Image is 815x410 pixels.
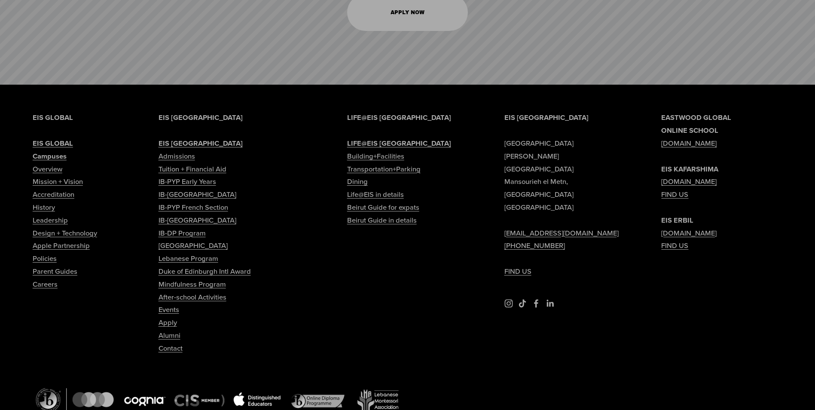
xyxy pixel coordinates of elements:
strong: EIS GLOBAL [33,112,73,122]
a: Accreditation [33,188,74,201]
a: IB-[GEOGRAPHIC_DATA] [159,188,236,201]
a: EIS GLOBAL [33,137,73,150]
a: LIFE@EIS [GEOGRAPHIC_DATA] [347,137,451,150]
a: After-school Activities [159,291,226,304]
a: Beirut Guide in details [347,214,417,227]
a: Parent Guides [33,265,77,278]
a: Building+Facilities [347,150,404,163]
a: IB-PYP French Section [159,201,228,214]
a: [DOMAIN_NAME] [661,227,717,240]
strong: EIS ERBIL [661,215,693,225]
a: Mindfulness Program [159,278,226,291]
a: Alumni [159,329,180,342]
a: [DOMAIN_NAME] [661,137,717,150]
a: Beirut Guide for expats [347,201,419,214]
strong: EIS GLOBAL [33,138,73,148]
a: Contact [159,342,183,355]
strong: EIS [GEOGRAPHIC_DATA] [159,138,243,148]
a: Events [159,303,179,316]
a: LinkedIn [546,299,554,308]
a: Overview [33,163,62,176]
strong: EIS [GEOGRAPHIC_DATA] [159,112,243,122]
strong: EIS [GEOGRAPHIC_DATA] [504,112,589,122]
a: IB-[GEOGRAPHIC_DATA] [159,214,236,227]
a: Apply [159,316,177,329]
a: Lebanese Program [159,252,218,265]
a: [GEOGRAPHIC_DATA] [159,239,228,252]
a: Facebook [532,299,540,308]
strong: Campuses [33,151,67,161]
a: Transportation+Parking [347,163,421,176]
a: FIND US [661,188,688,201]
a: [DOMAIN_NAME] [661,175,717,188]
a: FIND US [504,265,531,278]
a: [EMAIL_ADDRESS][DOMAIN_NAME] [504,227,619,240]
a: History [33,201,55,214]
a: Duke of Edinburgh Intl Award [159,265,251,278]
strong: LIFE@EIS [GEOGRAPHIC_DATA] [347,112,451,122]
a: IB-PYP Early Years [159,175,216,188]
a: Leadership [33,214,68,227]
a: [PHONE_NUMBER] [504,239,565,252]
a: FIND US [661,239,688,252]
a: Policies [33,252,57,265]
a: Admissions [159,150,195,163]
a: Campuses [33,150,67,163]
a: Design + Technology [33,227,97,240]
a: Apple Partnership [33,239,90,252]
a: EIS [GEOGRAPHIC_DATA] [159,137,243,150]
a: IB-DP Program [159,227,206,240]
strong: EASTWOOD GLOBAL ONLINE SCHOOL [661,112,731,135]
strong: LIFE@EIS [GEOGRAPHIC_DATA] [347,138,451,148]
a: Tuition + Financial Aid [159,163,226,176]
a: Instagram [504,299,513,308]
a: Dining [347,175,368,188]
a: Careers [33,278,58,291]
a: TikTok [518,299,527,308]
strong: EIS KAFARSHIMA [661,164,718,174]
a: Mission + Vision [33,175,83,188]
p: [GEOGRAPHIC_DATA] [PERSON_NAME][GEOGRAPHIC_DATA] Mansourieh el Metn, [GEOGRAPHIC_DATA] [GEOGRAPHI... [504,111,626,278]
a: Life@EIS in details [347,188,404,201]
